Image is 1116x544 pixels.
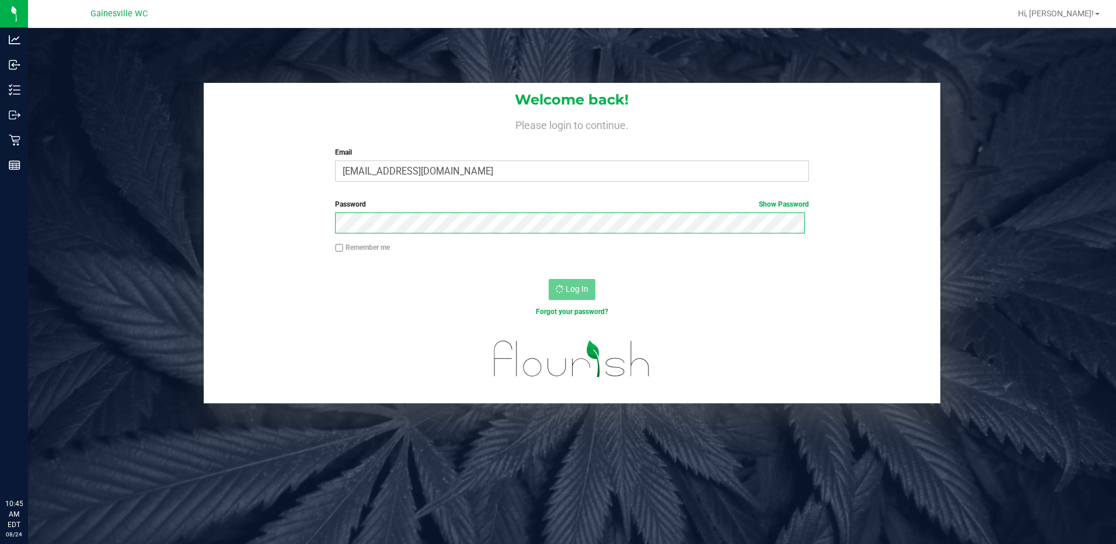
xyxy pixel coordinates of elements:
[536,308,608,316] a: Forgot your password?
[335,147,809,158] label: Email
[480,329,664,389] img: flourish_logo.svg
[204,117,941,131] h4: Please login to continue.
[335,200,366,208] span: Password
[566,284,588,294] span: Log In
[9,59,20,71] inline-svg: Inbound
[1018,9,1094,18] span: Hi, [PERSON_NAME]!
[204,92,941,107] h1: Welcome back!
[549,279,595,300] button: Log In
[9,34,20,46] inline-svg: Analytics
[335,242,390,253] label: Remember me
[9,134,20,146] inline-svg: Retail
[9,109,20,121] inline-svg: Outbound
[90,9,148,19] span: Gainesville WC
[5,530,23,539] p: 08/24
[9,84,20,96] inline-svg: Inventory
[759,200,809,208] a: Show Password
[335,244,343,252] input: Remember me
[9,159,20,171] inline-svg: Reports
[5,498,23,530] p: 10:45 AM EDT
